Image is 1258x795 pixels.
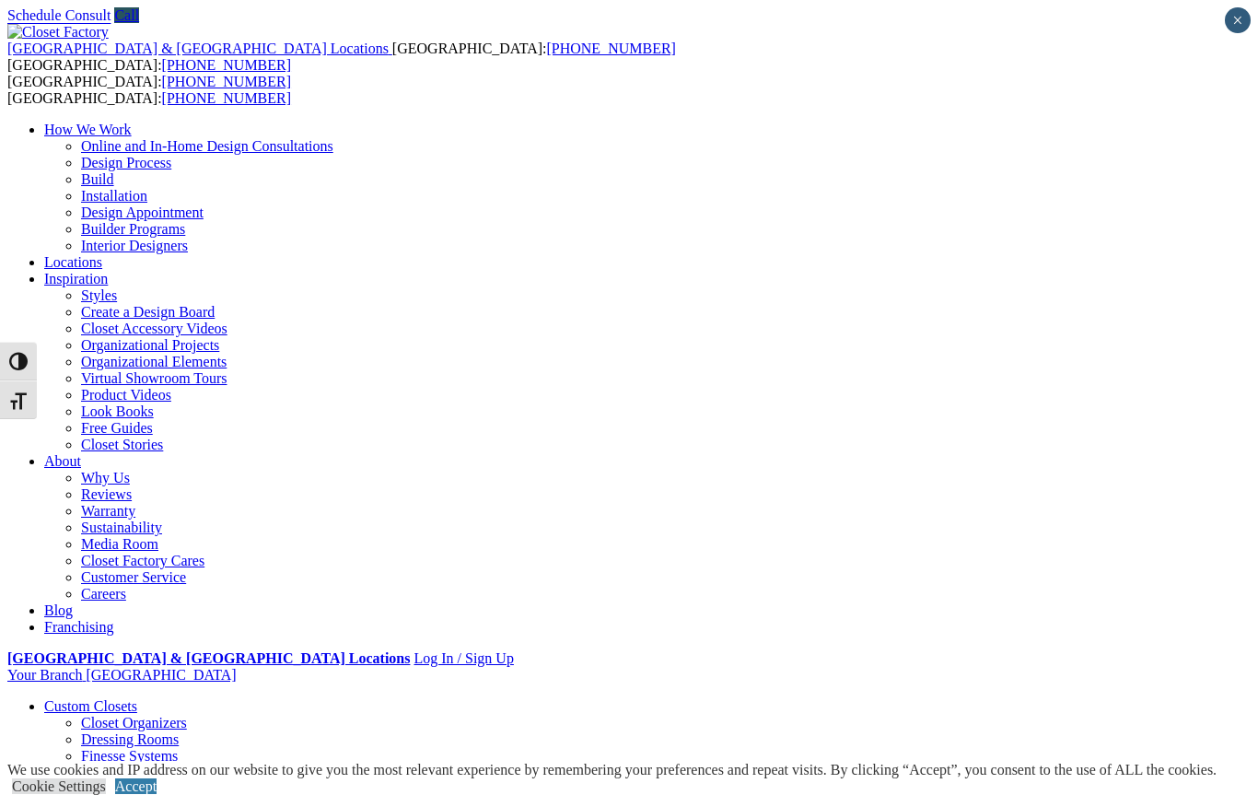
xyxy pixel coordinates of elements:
a: [PHONE_NUMBER] [162,57,291,73]
a: Your Branch [GEOGRAPHIC_DATA] [7,667,237,683]
a: Online and In-Home Design Consultations [81,138,333,154]
a: Closet Factory Cares [81,553,204,568]
span: [GEOGRAPHIC_DATA] [86,667,236,683]
a: Builder Programs [81,221,185,237]
a: Free Guides [81,420,153,436]
a: Create a Design Board [81,304,215,320]
a: Sustainability [81,520,162,535]
a: Custom Closets [44,698,137,714]
a: [GEOGRAPHIC_DATA] & [GEOGRAPHIC_DATA] Locations [7,650,410,666]
a: Finesse Systems [81,748,178,764]
span: [GEOGRAPHIC_DATA]: [GEOGRAPHIC_DATA]: [7,41,676,73]
span: [GEOGRAPHIC_DATA]: [GEOGRAPHIC_DATA]: [7,74,291,106]
a: Closet Organizers [81,715,187,731]
a: Installation [81,188,147,204]
a: Product Videos [81,387,171,403]
a: Cookie Settings [12,778,106,794]
a: Interior Designers [81,238,188,253]
a: Look Books [81,403,154,419]
a: Schedule Consult [7,7,111,23]
a: Closet Stories [81,437,163,452]
a: Careers [81,586,126,602]
a: Media Room [81,536,158,552]
a: Blog [44,602,73,618]
a: [GEOGRAPHIC_DATA] & [GEOGRAPHIC_DATA] Locations [7,41,392,56]
a: Styles [81,287,117,303]
a: Locations [44,254,102,270]
a: [PHONE_NUMBER] [162,90,291,106]
div: We use cookies and IP address on our website to give you the most relevant experience by remember... [7,762,1217,778]
a: Franchising [44,619,114,635]
span: [GEOGRAPHIC_DATA] & [GEOGRAPHIC_DATA] Locations [7,41,389,56]
a: Build [81,171,114,187]
a: Accept [115,778,157,794]
a: Organizational Projects [81,337,219,353]
a: How We Work [44,122,132,137]
a: Inspiration [44,271,108,286]
img: Closet Factory [7,24,109,41]
a: Call [114,7,139,23]
a: Design Process [81,155,171,170]
a: About [44,453,81,469]
a: Customer Service [81,569,186,585]
a: [PHONE_NUMBER] [162,74,291,89]
a: Why Us [81,470,130,485]
a: Warranty [81,503,135,519]
span: Your Branch [7,667,82,683]
button: Close [1225,7,1251,33]
a: Dressing Rooms [81,731,179,747]
a: Reviews [81,486,132,502]
a: Log In / Sign Up [414,650,513,666]
a: Design Appointment [81,205,204,220]
a: [PHONE_NUMBER] [546,41,675,56]
a: Virtual Showroom Tours [81,370,227,386]
a: Organizational Elements [81,354,227,369]
a: Closet Accessory Videos [81,321,227,336]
